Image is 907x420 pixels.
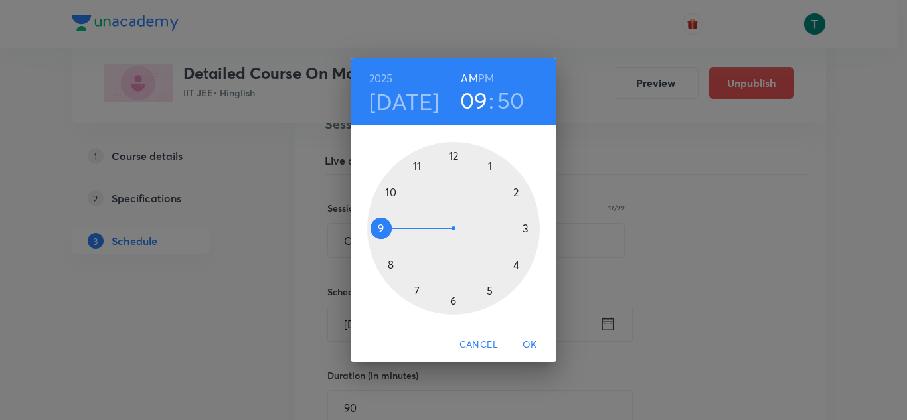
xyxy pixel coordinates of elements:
button: PM [478,69,494,88]
button: Cancel [454,332,503,357]
h3: : [489,86,494,114]
span: Cancel [459,336,498,353]
button: 50 [497,86,525,114]
button: 2025 [369,69,393,88]
span: OK [514,336,546,353]
button: OK [509,332,551,357]
button: [DATE] [369,88,440,115]
button: 09 [460,86,488,114]
button: AM [461,69,477,88]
